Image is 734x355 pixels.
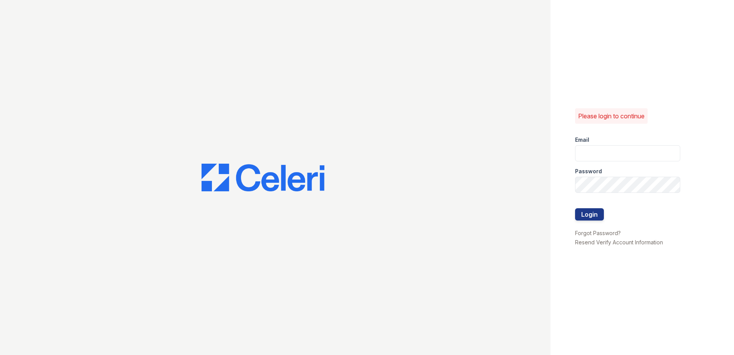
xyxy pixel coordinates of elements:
label: Email [575,136,589,144]
p: Please login to continue [578,111,645,121]
a: Resend Verify Account Information [575,239,663,246]
button: Login [575,208,604,221]
img: CE_Logo_Blue-a8612792a0a2168367f1c8372b55b34899dd931a85d93a1a3d3e32e68fde9ad4.png [202,164,324,191]
a: Forgot Password? [575,230,621,236]
label: Password [575,168,602,175]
